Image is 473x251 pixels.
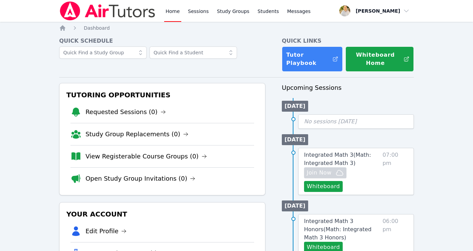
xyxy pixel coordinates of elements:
a: Requested Sessions (0) [86,107,166,117]
button: Whiteboard Home [345,46,414,72]
h3: Tutoring Opportunities [65,89,260,101]
a: Open Study Group Invitations (0) [86,174,196,183]
span: Integrated Math 3 ( Math: Integrated Math 3 ) [304,152,371,166]
span: 07:00 pm [382,151,408,192]
li: [DATE] [282,101,308,112]
img: Air Tutors [59,1,156,20]
a: View Registerable Course Groups (0) [86,152,207,161]
input: Quick Find a Study Group [59,46,147,59]
span: No sessions [DATE] [304,118,357,125]
h4: Quick Schedule [59,37,265,45]
nav: Breadcrumb [59,25,414,31]
a: Tutor Playbook [282,46,343,72]
h3: Upcoming Sessions [282,83,414,93]
a: Integrated Math 3 Honors(Math: Integrated Math 3 Honors) [304,217,380,242]
a: Study Group Replacements (0) [86,129,188,139]
button: Join Now [304,167,346,178]
h4: Quick Links [282,37,414,45]
span: Join Now [307,169,331,177]
a: Integrated Math 3(Math: Integrated Math 3) [304,151,380,167]
li: [DATE] [282,200,308,211]
span: Integrated Math 3 Honors ( Math: Integrated Math 3 Honors ) [304,218,371,241]
li: [DATE] [282,134,308,145]
button: Whiteboard [304,181,343,192]
a: Edit Profile [86,226,127,236]
input: Quick Find a Student [149,46,237,59]
h3: Your Account [65,208,260,220]
span: Messages [287,8,311,15]
a: Dashboard [84,25,110,31]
